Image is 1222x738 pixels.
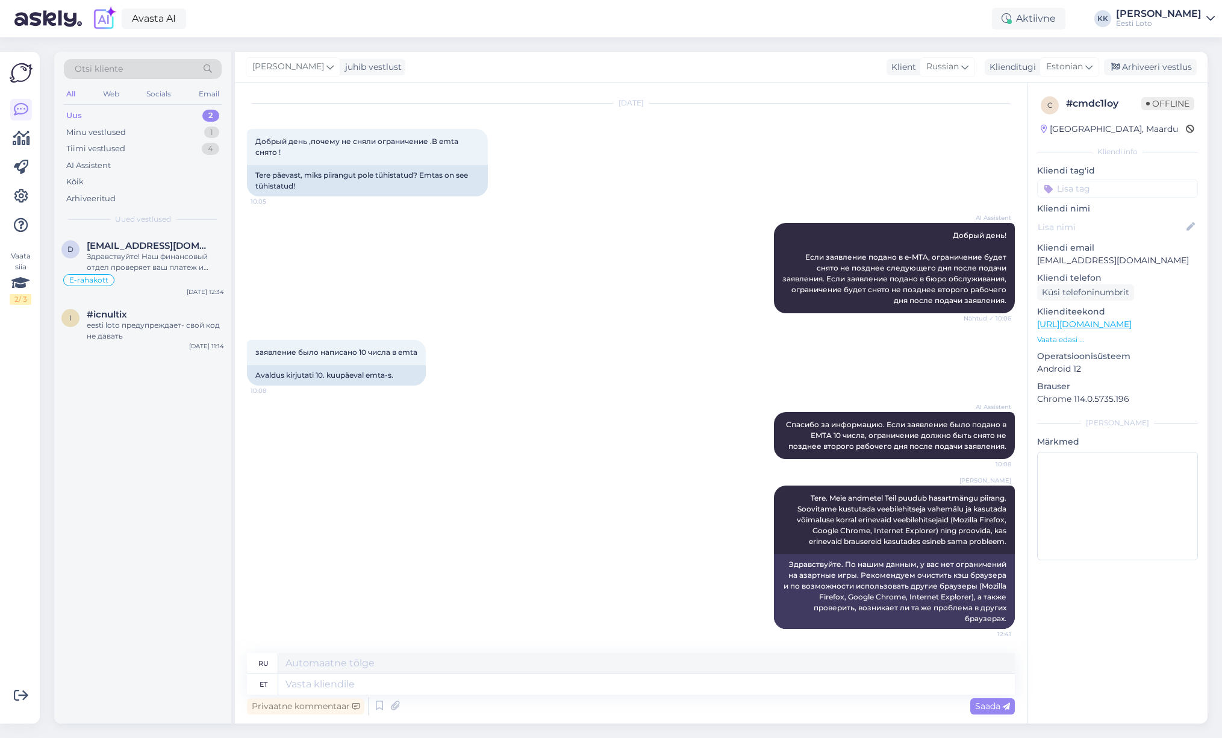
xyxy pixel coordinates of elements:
div: Kliendi info [1037,146,1198,157]
div: 4 [202,143,219,155]
input: Lisa tag [1037,180,1198,198]
div: Uus [66,110,82,122]
div: Privaatne kommentaar [247,698,364,715]
div: Socials [144,86,173,102]
div: AI Assistent [66,160,111,172]
span: заявление было написано 10 числа в emta [255,348,417,357]
div: Aktiivne [992,8,1065,30]
p: Operatsioonisüsteem [1037,350,1198,363]
p: Klienditeekond [1037,305,1198,318]
div: Minu vestlused [66,127,126,139]
div: ru [258,653,269,674]
div: juhib vestlust [340,61,402,73]
div: Arhiveeri vestlus [1104,59,1197,75]
input: Lisa nimi [1038,220,1184,234]
p: Vaata edasi ... [1037,334,1198,345]
div: [DATE] 12:34 [187,287,224,296]
div: [GEOGRAPHIC_DATA], Maardu [1041,123,1178,136]
span: Добрый день ,почему не сняли ограничение .В emta снято ! [255,137,460,157]
div: 2 [202,110,219,122]
span: 10:08 [251,386,296,395]
p: Kliendi telefon [1037,272,1198,284]
img: explore-ai [92,6,117,31]
span: c [1047,101,1053,110]
div: [PERSON_NAME] [1037,417,1198,428]
div: Здравствуйте. По нашим данным, у вас нет ограничений на азартные игры. Рекомендуем очистить кэш б... [774,554,1015,629]
span: Nähtud ✓ 10:06 [964,314,1011,323]
div: Tiimi vestlused [66,143,125,155]
p: Märkmed [1037,436,1198,448]
div: Web [101,86,122,102]
span: Добрый день! Если заявление подано в e-MTA, ограничение будет снято не позднее следующего дня пос... [782,231,1008,305]
div: # cmdc1loy [1066,96,1141,111]
span: 10:05 [251,197,296,206]
span: Russian [926,60,959,73]
span: i [69,313,72,322]
span: [PERSON_NAME] [959,476,1011,485]
p: Kliendi tag'id [1037,164,1198,177]
span: [PERSON_NAME] [252,60,324,73]
div: eesti loto предупреждает- свой код не давать [87,320,224,342]
span: E-rahakott [69,277,108,284]
div: 2 / 3 [10,294,31,305]
div: et [260,674,267,695]
div: 1 [204,127,219,139]
span: Offline [1141,97,1194,110]
div: Avaldus kirjutati 10. kuupäeval emta-s. [247,365,426,386]
span: AI Assistent [966,402,1011,411]
div: Tere päevast, miks piirangut pole tühistatud? Emtas on see tühistatud! [247,165,488,196]
p: [EMAIL_ADDRESS][DOMAIN_NAME] [1037,254,1198,267]
span: Otsi kliente [75,63,123,75]
a: [URL][DOMAIN_NAME] [1037,319,1132,330]
span: 10:08 [966,460,1011,469]
div: All [64,86,78,102]
div: Email [196,86,222,102]
span: #icnultix [87,309,127,320]
div: Kõik [66,176,84,188]
span: d [67,245,73,254]
span: dmitrinem@gmail.com [87,240,212,251]
span: Estonian [1046,60,1083,73]
div: Klienditugi [985,61,1036,73]
div: Eesti Loto [1116,19,1202,28]
p: Kliendi email [1037,242,1198,254]
p: Android 12 [1037,363,1198,375]
div: [DATE] [247,98,1015,108]
div: Arhiveeritud [66,193,116,205]
div: Küsi telefoninumbrit [1037,284,1134,301]
p: Chrome 114.0.5735.196 [1037,393,1198,405]
span: AI Assistent [966,213,1011,222]
div: [PERSON_NAME] [1116,9,1202,19]
div: Vaata siia [10,251,31,305]
div: Klient [887,61,916,73]
div: KK [1094,10,1111,27]
a: [PERSON_NAME]Eesti Loto [1116,9,1215,28]
div: Здравствуйте! Наш финансовый отдел проверяет ваш платеж и либо вернет его на ваш банковский счет,... [87,251,224,273]
span: Спасибо за информацию. Если заявление было подано в EMTA 10 числа, ограничение должно быть снято ... [786,420,1008,451]
a: Avasta AI [122,8,186,29]
div: [DATE] 11:14 [189,342,224,351]
span: Tere. Meie andmetel Teil puudub hasartmängu piirang. Soovitame kustutada veebilehitseja vahemälu ... [797,493,1008,546]
span: Saada [975,701,1010,711]
span: Uued vestlused [115,214,171,225]
span: 12:41 [966,630,1011,639]
img: Askly Logo [10,61,33,84]
p: Kliendi nimi [1037,202,1198,215]
p: Brauser [1037,380,1198,393]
